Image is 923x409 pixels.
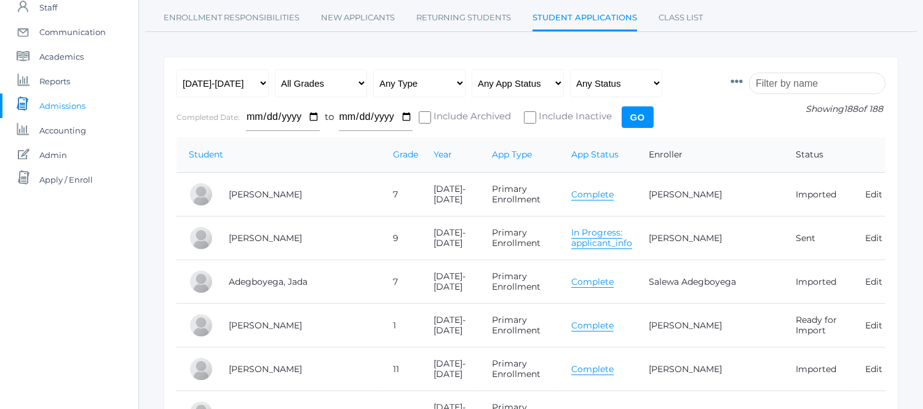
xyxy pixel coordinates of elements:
[783,260,853,304] td: Imported
[571,227,632,249] a: In Progress: applicant_info
[480,216,558,260] td: Primary Enrollment
[39,118,86,143] span: Accounting
[421,260,480,304] td: [DATE]-[DATE]
[783,216,853,260] td: Sent
[381,173,421,216] td: 7
[571,320,614,332] a: Complete
[39,93,85,118] span: Admissions
[844,103,858,114] span: 188
[480,173,558,216] td: Primary Enrollment
[865,189,882,200] a: Edit
[480,347,558,391] td: Primary Enrollment
[229,276,307,287] a: Adegboyega, Jada
[536,109,612,125] span: Include Inactive
[393,149,418,160] a: Grade
[421,347,480,391] td: [DATE]-[DATE]
[229,320,302,331] a: [PERSON_NAME]
[419,111,431,124] input: Include Archived
[649,232,722,244] a: [PERSON_NAME]
[649,363,722,375] a: [PERSON_NAME]
[622,106,654,128] input: Go
[246,103,320,131] input: From
[480,304,558,347] td: Primary Enrollment
[381,304,421,347] td: 1
[381,216,421,260] td: 9
[783,137,853,173] th: Status
[783,173,853,216] td: Imported
[189,313,213,338] div: Henry Amos
[649,320,722,331] a: [PERSON_NAME]
[381,347,421,391] td: 11
[164,6,299,30] a: Enrollment Responsibilities
[731,103,885,116] p: Showing of 188
[865,232,882,244] a: Edit
[229,189,302,200] a: [PERSON_NAME]
[189,149,223,160] a: Student
[865,276,882,287] a: Edit
[416,6,511,30] a: Returning Students
[431,109,512,125] span: Include Archived
[480,260,558,304] td: Primary Enrollment
[321,6,395,30] a: New Applicants
[421,216,480,260] td: [DATE]-[DATE]
[381,260,421,304] td: 7
[659,6,703,30] a: Class List
[229,363,302,375] a: [PERSON_NAME]
[865,320,882,331] a: Edit
[421,304,480,347] td: [DATE]-[DATE]
[39,20,106,44] span: Communication
[189,357,213,381] div: Luke Anderson
[865,363,882,375] a: Edit
[189,226,213,250] div: Carly Adams
[189,182,213,207] div: Levi Adams
[571,149,619,160] a: App Status
[636,137,783,173] th: Enroller
[421,173,480,216] td: [DATE]-[DATE]
[434,149,452,160] a: Year
[39,44,84,69] span: Academics
[783,347,853,391] td: Imported
[39,69,70,93] span: Reports
[176,113,240,122] label: Completed Date:
[39,167,93,192] span: Apply / Enroll
[571,363,614,375] a: Complete
[571,189,614,201] a: Complete
[571,276,614,288] a: Complete
[229,232,302,244] a: [PERSON_NAME]
[492,149,532,160] a: App Type
[649,189,722,200] a: [PERSON_NAME]
[325,111,334,122] span: to
[39,143,67,167] span: Admin
[783,304,853,347] td: Ready for Import
[189,269,213,294] div: Jada Adegboyega
[339,103,413,131] input: To
[649,276,736,287] a: Salewa Adegboyega
[524,111,536,124] input: Include Inactive
[749,73,885,94] input: Filter by name
[533,6,637,32] a: Student Applications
